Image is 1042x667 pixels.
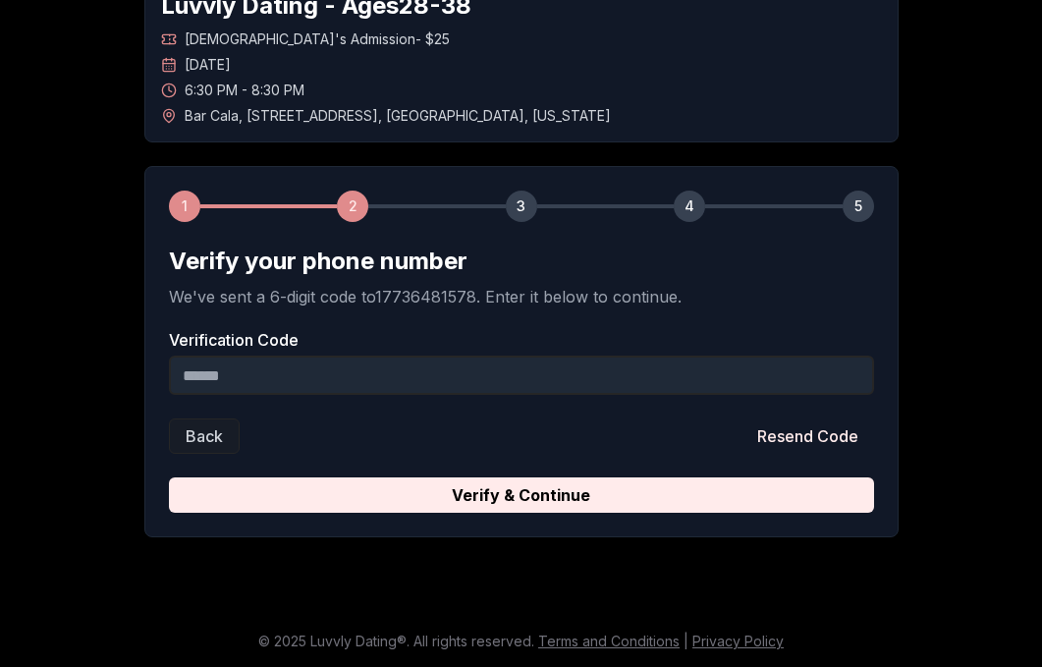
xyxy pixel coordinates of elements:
[692,633,784,649] a: Privacy Policy
[741,418,874,454] button: Resend Code
[185,81,304,100] span: 6:30 PM - 8:30 PM
[337,191,368,222] div: 2
[169,285,874,308] p: We've sent a 6-digit code to 17736481578 . Enter it below to continue.
[185,55,231,75] span: [DATE]
[185,106,611,126] span: Bar Cala , [STREET_ADDRESS] , [GEOGRAPHIC_DATA] , [US_STATE]
[185,29,450,49] span: [DEMOGRAPHIC_DATA]'s Admission - $25
[506,191,537,222] div: 3
[169,191,200,222] div: 1
[169,246,874,277] h2: Verify your phone number
[843,191,874,222] div: 5
[684,633,688,649] span: |
[169,332,874,348] label: Verification Code
[169,418,240,454] button: Back
[674,191,705,222] div: 4
[538,633,680,649] a: Terms and Conditions
[169,477,874,513] button: Verify & Continue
